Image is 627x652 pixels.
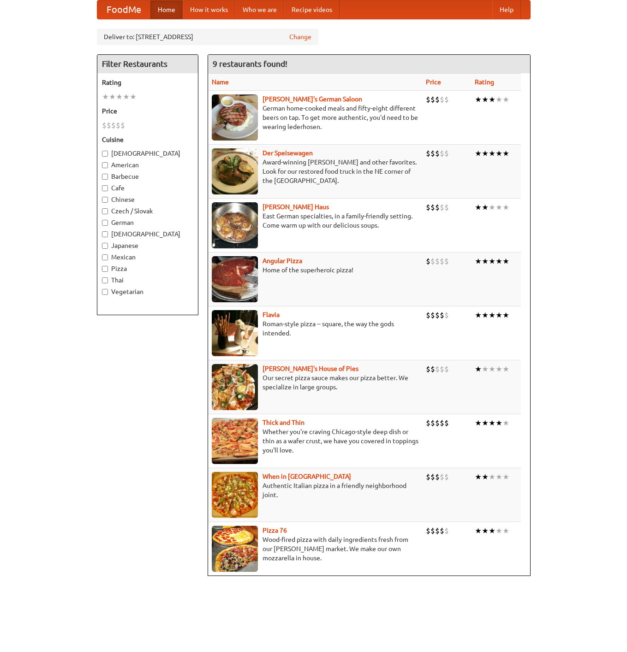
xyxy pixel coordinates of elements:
input: German [102,220,108,226]
li: $ [111,120,116,130]
li: ★ [116,92,123,102]
li: ★ [489,256,496,266]
li: ★ [489,94,496,105]
li: $ [444,148,449,159]
label: Japanese [102,241,193,250]
label: [DEMOGRAPHIC_DATA] [102,149,193,158]
li: $ [426,310,430,320]
li: $ [426,256,430,266]
ng-pluralize: 9 restaurants found! [213,59,287,68]
li: $ [440,418,444,428]
a: [PERSON_NAME] Haus [263,203,329,211]
a: Thick and Thin [263,419,305,426]
li: $ [426,526,430,536]
li: $ [440,256,444,266]
img: wheninrome.jpg [212,472,258,518]
a: Rating [475,78,494,86]
li: ★ [502,148,509,159]
li: ★ [475,202,482,212]
li: $ [102,120,107,130]
li: $ [120,120,125,130]
a: Home [150,0,183,19]
label: [DEMOGRAPHIC_DATA] [102,229,193,239]
li: ★ [475,526,482,536]
label: Czech / Slovak [102,206,193,216]
label: Cafe [102,183,193,193]
li: ★ [489,418,496,428]
p: Whether you're craving Chicago-style deep dish or thin as a wafer crust, we have you covered in t... [212,427,418,455]
li: ★ [502,310,509,320]
li: $ [444,472,449,482]
img: kohlhaus.jpg [212,202,258,248]
h5: Price [102,106,193,116]
li: ★ [496,364,502,374]
li: ★ [496,202,502,212]
li: $ [435,526,440,536]
li: $ [426,202,430,212]
li: ★ [475,418,482,428]
li: ★ [502,526,509,536]
li: $ [444,256,449,266]
label: Barbecue [102,172,193,181]
a: Name [212,78,229,86]
li: ★ [502,256,509,266]
li: $ [440,94,444,105]
b: [PERSON_NAME]'s German Saloon [263,95,362,103]
label: Pizza [102,264,193,273]
a: Price [426,78,441,86]
label: American [102,160,193,170]
li: $ [435,148,440,159]
li: $ [440,202,444,212]
label: Mexican [102,253,193,262]
li: $ [444,94,449,105]
input: Chinese [102,197,108,203]
li: ★ [475,256,482,266]
li: ★ [502,202,509,212]
li: $ [426,472,430,482]
li: ★ [502,472,509,482]
li: $ [440,472,444,482]
li: ★ [475,310,482,320]
b: When in [GEOGRAPHIC_DATA] [263,473,351,480]
li: ★ [502,94,509,105]
li: $ [430,148,435,159]
li: ★ [109,92,116,102]
li: ★ [482,256,489,266]
li: $ [440,148,444,159]
li: $ [440,364,444,374]
a: Change [289,32,311,41]
p: Award-winning [PERSON_NAME] and other favorites. Look for our restored food truck in the NE corne... [212,158,418,185]
b: Flavia [263,311,280,318]
li: ★ [482,526,489,536]
input: Cafe [102,185,108,191]
li: ★ [496,310,502,320]
li: $ [430,418,435,428]
li: ★ [475,148,482,159]
p: East German specialties, in a family-friendly setting. Come warm up with our delicious soups. [212,211,418,230]
li: $ [430,472,435,482]
li: ★ [475,94,482,105]
b: Der Speisewagen [263,149,313,157]
li: $ [444,526,449,536]
li: ★ [489,310,496,320]
p: Our secret pizza sauce makes our pizza better. We specialize in large groups. [212,373,418,392]
img: flavia.jpg [212,310,258,356]
li: $ [435,418,440,428]
li: $ [444,364,449,374]
input: Japanese [102,243,108,249]
li: $ [430,526,435,536]
li: $ [435,310,440,320]
li: $ [435,256,440,266]
li: ★ [482,202,489,212]
h5: Cuisine [102,135,193,144]
input: Barbecue [102,174,108,180]
li: $ [440,526,444,536]
input: Mexican [102,254,108,260]
a: Who we are [235,0,284,19]
label: Thai [102,276,193,285]
li: $ [444,202,449,212]
li: ★ [489,526,496,536]
li: ★ [482,364,489,374]
li: ★ [102,92,109,102]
